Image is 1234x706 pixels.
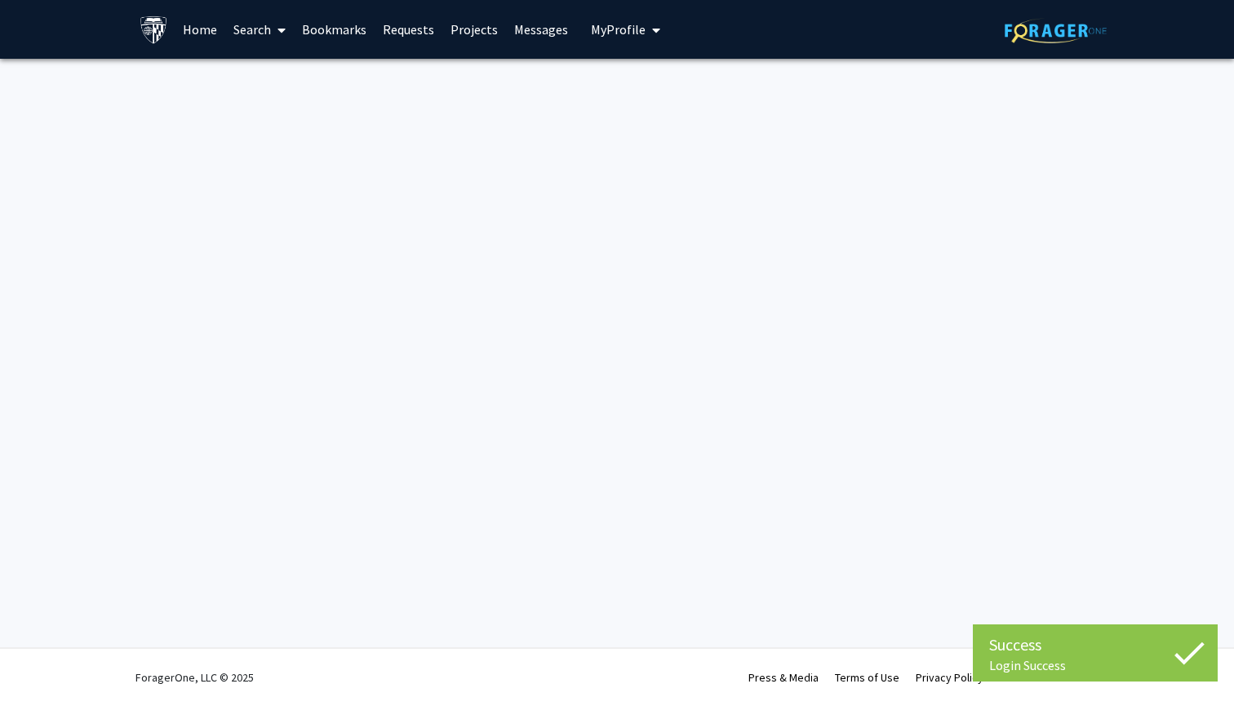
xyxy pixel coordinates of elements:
[375,1,442,58] a: Requests
[989,633,1201,657] div: Success
[506,1,576,58] a: Messages
[916,670,983,685] a: Privacy Policy
[225,1,294,58] a: Search
[175,1,225,58] a: Home
[442,1,506,58] a: Projects
[135,649,254,706] div: ForagerOne, LLC © 2025
[591,21,646,38] span: My Profile
[748,670,819,685] a: Press & Media
[1005,18,1107,43] img: ForagerOne Logo
[835,670,899,685] a: Terms of Use
[989,657,1201,673] div: Login Success
[140,16,168,44] img: Johns Hopkins University Logo
[294,1,375,58] a: Bookmarks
